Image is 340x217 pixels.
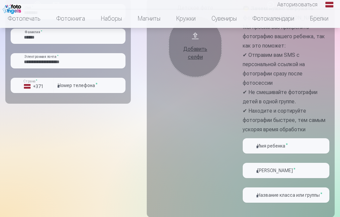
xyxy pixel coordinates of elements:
font: Страна [23,79,36,83]
font: ✔ Находите и сортируйте фотографии быстрее, тем самым ускоряя время обработки [243,108,325,133]
font: Мы просим вас прикрепить фотографию вашего ребенка, так как это поможет: [243,24,325,49]
font: ✔ Не смешивайте фотографии детей в одной группе. [243,89,317,105]
font: Авторизоваться [277,1,317,8]
font: Фотокнига [56,15,85,22]
a: Фотокалендари [245,9,302,28]
a: Брелки [302,9,336,28]
font: Наборы [101,15,122,22]
font: Добавить селфи [183,46,207,60]
font: ✔ Отправим вам SMS с персональной ссылкой на фотографии сразу после фотосессии [243,52,305,86]
button: Страна*+371 [11,78,54,93]
img: /fa1 [3,3,23,14]
a: Наборы [93,9,130,28]
a: Кружки [168,9,204,28]
font: Фотопечать [8,15,41,22]
a: Фотокнига [48,9,93,28]
a: Магниты [130,9,168,28]
font: Кружки [176,15,196,22]
font: Сувениры [212,15,237,22]
font: Брелки [310,15,328,22]
a: Сувениры [204,9,245,28]
font: Фотокалендари [253,15,294,22]
font: Магниты [138,15,160,22]
button: Добавить селфи [169,16,222,77]
font: +371 [33,84,43,89]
